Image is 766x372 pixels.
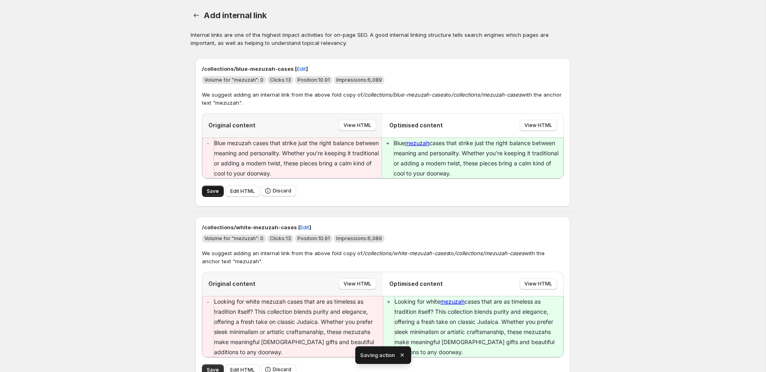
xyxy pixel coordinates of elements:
button: Save [202,186,224,197]
pre: + [386,138,389,148]
button: Edit [292,62,311,75]
button: Edit HTML [225,186,260,197]
span: Clicks: 13 [270,77,291,83]
span: Edit [297,65,306,73]
p: Blue mezuzah cases that strike just the right balance between meaning and personality. Whether yo... [214,138,382,178]
span: Edit HTML [230,188,255,194]
p: Optimised content [389,121,443,129]
span: Position: 10.91 [297,77,330,83]
p: Internal links are one of the highest impact activities for on-page SEO. A good internal linking ... [191,31,575,47]
button: View HTML [520,120,557,131]
em: /collections/mezuzah-cases [454,250,524,256]
pre: - [206,297,210,307]
button: Edit [295,221,314,234]
p: Optimised content [389,280,443,288]
em: /collections/mezuzah-cases [451,91,522,98]
span: View HTML [524,122,552,129]
p: Original content [208,121,255,129]
em: /collections/white-mezuzah-cases [363,250,449,256]
em: /collections/blue-mezuzah-cases [363,91,446,98]
button: View HTML [339,278,376,290]
p: Looking for white cases that are as timeless as tradition itself? This collection blends purity a... [395,296,563,357]
a: mezuzah [405,139,429,146]
span: Volume for "mezuzah": 0 [204,77,263,83]
span: Discard [273,188,291,194]
a: mezuzah [440,298,465,305]
span: Clicks: 13 [270,235,291,241]
button: View HTML [520,278,557,290]
span: Add internal link [204,11,267,20]
button: Discard [261,185,296,197]
span: View HTML [344,122,371,129]
p: Looking for white mezuzah cases that are as timeless as tradition itself? This collection blends ... [214,296,383,357]
p: We suggest adding an internal link from the above fold copy of to with the anchor text "mezuzah". [202,249,564,265]
span: Save [207,188,219,194]
p: We suggest adding an internal link from the above fold copy of to with the anchor text "mezuzah". [202,91,564,107]
span: Impressions: 6,089 [336,235,382,241]
pre: + [387,297,390,307]
p: Original content [208,280,255,288]
p: /collections/white-mezuzah-cases [ ] [202,223,564,231]
span: Edit [300,223,309,231]
p: Blue cases that strike just the right balance between meaning and personality. Whether you’re kee... [394,138,563,178]
span: Position: 10.91 [297,235,330,241]
span: Volume for "mezuzah": 0 [204,235,263,241]
span: Saving action [360,351,395,359]
span: View HTML [524,281,552,287]
pre: - [206,138,210,148]
span: Impressions: 6,089 [336,77,382,83]
button: View HTML [339,120,376,131]
p: /collections/blue-mezuzah-cases [ ] [202,65,564,73]
span: View HTML [344,281,371,287]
